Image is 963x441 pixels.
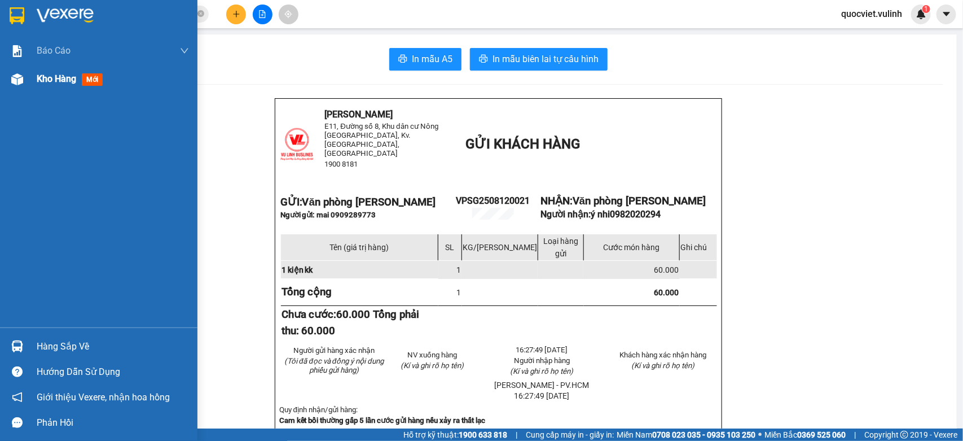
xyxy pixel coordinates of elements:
button: caret-down [936,5,956,24]
span: Khách hàng xác nhận hàng [619,351,706,359]
span: Văn phòng [PERSON_NAME] [573,195,706,207]
strong: GỬI: [280,196,436,208]
span: close-circle [197,9,204,20]
img: logo [280,128,314,161]
button: plus [226,5,246,24]
span: notification [12,392,23,403]
span: file-add [258,10,266,18]
img: icon-new-feature [916,9,926,19]
span: printer [398,54,407,65]
strong: Chưa cước: [282,308,420,337]
td: SL [438,234,462,261]
span: Hỗ trợ kỹ thuật: [403,429,507,441]
span: [PERSON_NAME] - PV.HCM [495,381,590,390]
strong: NHẬN: [540,195,706,207]
span: NV xuống hàng [407,351,457,359]
span: | [516,429,517,441]
button: printerIn mẫu A5 [389,48,461,71]
span: Miền Nam [617,429,755,441]
td: Cước món hàng [583,234,679,261]
strong: 0708 023 035 - 0935 103 250 [652,430,755,439]
span: Quy định nhận/gửi hàng: [279,405,358,414]
span: 60.000 Tổng phải thu: 60.000 [282,308,420,337]
img: warehouse-icon [11,340,23,352]
span: Kho hàng [37,73,76,84]
button: file-add [253,5,272,24]
strong: Cam kết bồi thường gấp 5 lần cước gửi hàng nếu xảy ra thất lạc [279,416,486,425]
span: Báo cáo [37,43,71,58]
span: printer [479,54,488,65]
button: printerIn mẫu biên lai tự cấu hình [470,48,608,71]
span: copyright [900,431,908,439]
span: 1 [456,288,461,297]
span: Giới thiệu Vexere, nhận hoa hồng [37,390,170,404]
span: 1 [924,5,928,13]
span: [PERSON_NAME] [325,109,393,120]
span: quocviet.vulinh [832,7,911,21]
span: 16:27:49 [DATE] [516,346,568,354]
span: Người gửi: mai 0909289773 [280,211,376,219]
span: Cung cấp máy in - giấy in: [526,429,614,441]
img: logo-vxr [10,7,24,24]
span: 0982020294 [610,209,661,220]
span: message [12,417,23,428]
span: 1 [456,265,461,274]
strong: Tổng cộng [282,286,332,298]
span: ý nhi [591,209,661,220]
span: plus [232,10,240,18]
span: Văn phòng [PERSON_NAME] [302,196,436,208]
strong: 1900 633 818 [459,430,507,439]
span: Người gửi hàng xác nhận [293,346,375,355]
span: ⚪️ [758,433,762,437]
td: Tên (giá trị hàng) [280,234,438,261]
span: Người nhập hàng [514,356,570,365]
sup: 1 [922,5,930,13]
span: 60.000 [654,265,679,274]
td: Loại hàng gửi [538,234,583,261]
span: (Kí và ghi rõ họ tên) [401,361,464,370]
span: 16:27:49 [DATE] [515,391,570,400]
span: close-circle [197,10,204,17]
div: Phản hồi [37,414,189,431]
em: (Tôi đã đọc và đồng ý nội dung phiếu gửi hàng) [284,357,384,374]
div: Hướng dẫn sử dụng [37,364,189,381]
span: mới [82,73,103,86]
span: caret-down [942,9,952,19]
strong: 0369 525 060 [797,430,846,439]
span: In mẫu biên lai tự cấu hình [493,52,599,66]
span: Miền Bắc [764,429,846,441]
span: GỬI KHÁCH HÀNG [465,136,580,152]
td: KG/[PERSON_NAME] [461,234,538,261]
button: aim [279,5,298,24]
img: solution-icon [11,45,23,57]
strong: Người nhận: [540,209,661,220]
img: warehouse-icon [11,73,23,85]
td: Ghi chú [680,234,718,261]
span: (Kí và ghi rõ họ tên) [631,361,694,370]
span: (Kí và ghi rõ họ tên) [511,367,574,375]
span: | [854,429,856,441]
div: Hàng sắp về [37,338,189,355]
span: E11, Đường số 8, Khu dân cư Nông [GEOGRAPHIC_DATA], Kv.[GEOGRAPHIC_DATA], [GEOGRAPHIC_DATA] [325,122,439,158]
span: down [180,46,189,55]
span: question-circle [12,366,23,377]
span: 60.000 [654,288,679,297]
span: 1900 8181 [325,160,358,168]
span: aim [284,10,292,18]
span: In mẫu A5 [412,52,452,66]
span: 1 kiện kk [282,265,313,274]
span: VPSG2508120021 [456,195,530,206]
